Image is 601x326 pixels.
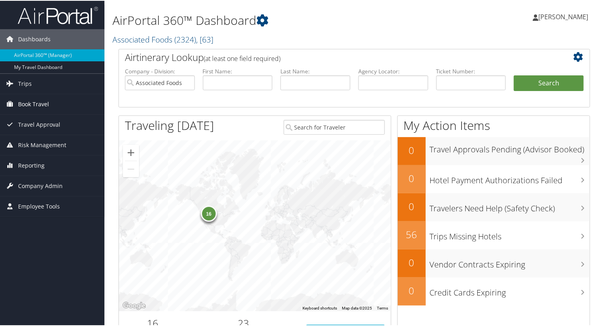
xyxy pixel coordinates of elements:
[398,199,426,213] h2: 0
[398,227,426,241] h2: 56
[125,116,214,133] h1: Traveling [DATE]
[398,283,426,297] h2: 0
[533,4,596,28] a: [PERSON_NAME]
[18,93,49,113] span: Book Travel
[398,192,590,221] a: 0Travelers Need Help (Safety Check)
[430,282,590,298] h3: Credit Cards Expiring
[358,67,428,75] label: Agency Locator:
[303,305,337,310] button: Keyboard shortcuts
[398,249,590,277] a: 0Vendor Contracts Expiring
[18,134,66,154] span: Risk Management
[125,50,544,63] h2: Airtinerary Lookup
[123,160,139,176] button: Zoom out
[430,198,590,213] h3: Travelers Need Help (Safety Check)
[121,300,147,310] img: Google
[430,226,590,241] h3: Trips Missing Hotels
[280,67,350,75] label: Last Name:
[342,305,372,310] span: Map data ©2025
[204,53,280,62] span: (at least one field required)
[196,33,213,44] span: , [ 63 ]
[398,221,590,249] a: 56Trips Missing Hotels
[398,116,590,133] h1: My Action Items
[398,171,426,184] h2: 0
[18,114,60,134] span: Travel Approval
[18,5,98,24] img: airportal-logo.png
[398,164,590,192] a: 0Hotel Payment Authorizations Failed
[18,175,63,195] span: Company Admin
[430,170,590,185] h3: Hotel Payment Authorizations Failed
[18,155,45,175] span: Reporting
[398,255,426,269] h2: 0
[112,33,213,44] a: Associated Foods
[112,11,435,28] h1: AirPortal 360™ Dashboard
[201,205,217,221] div: 16
[430,254,590,269] h3: Vendor Contracts Expiring
[284,119,385,134] input: Search for Traveler
[121,300,147,310] a: Open this area in Google Maps (opens a new window)
[538,12,588,20] span: [PERSON_NAME]
[398,143,426,156] h2: 0
[377,305,388,310] a: Terms (opens in new tab)
[203,67,273,75] label: First Name:
[398,136,590,164] a: 0Travel Approvals Pending (Advisor Booked)
[430,139,590,154] h3: Travel Approvals Pending (Advisor Booked)
[398,277,590,305] a: 0Credit Cards Expiring
[436,67,506,75] label: Ticket Number:
[125,67,195,75] label: Company - Division:
[18,28,51,49] span: Dashboards
[514,75,584,91] button: Search
[18,73,32,93] span: Trips
[18,196,60,216] span: Employee Tools
[174,33,196,44] span: ( 2324 )
[123,144,139,160] button: Zoom in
